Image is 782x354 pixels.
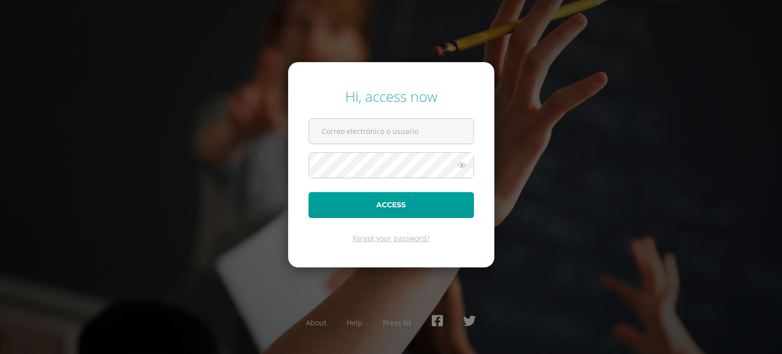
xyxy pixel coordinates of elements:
a: Press kit [383,318,411,328]
a: Help [347,318,362,328]
div: Hi, access now [309,87,474,106]
a: Forgot your password? [353,233,430,243]
button: Access [309,192,474,218]
a: About [306,318,326,328]
input: Correo electrónico o usuario [309,119,473,144]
